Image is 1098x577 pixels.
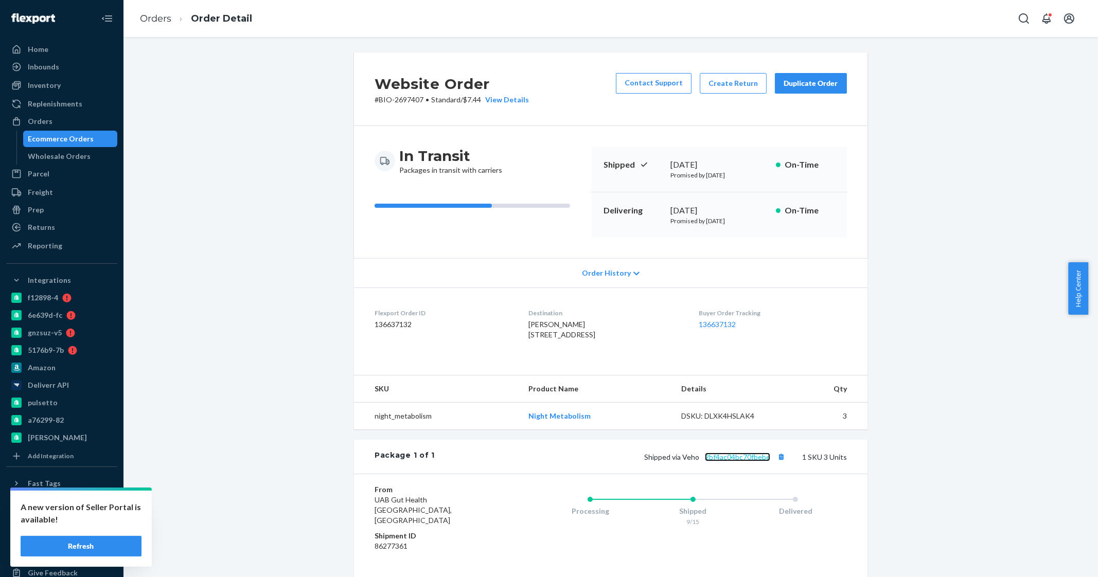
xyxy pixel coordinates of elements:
td: 3 [786,403,867,430]
div: Add Integration [28,452,74,460]
td: night_metabolism [354,403,520,430]
dd: 86277361 [375,541,498,551]
a: [PERSON_NAME] [6,429,117,446]
div: Ecommerce Orders [28,134,94,144]
div: Deliverr API [28,380,69,390]
div: Duplicate Order [784,78,838,88]
div: f12898-4 [28,293,58,303]
button: Refresh [21,536,141,556]
a: Night Metabolism [528,411,591,420]
div: Fast Tags [28,478,61,489]
p: On-Time [785,159,835,171]
a: Replenishments [6,96,117,112]
div: [DATE] [670,205,768,217]
div: Parcel [28,169,49,179]
div: 1 SKU 3 Units [435,450,847,463]
a: Contact Support [616,73,692,94]
ol: breadcrumbs [132,4,260,34]
p: On-Time [785,205,835,217]
a: gnzsuz-v5 [6,324,117,341]
dt: Flexport Order ID [375,309,512,317]
button: Open notifications [1036,8,1057,29]
a: Inbounds [6,59,117,75]
div: Returns [28,222,55,232]
div: gnzsuz-v5 [28,328,62,338]
button: Open account menu [1059,8,1079,29]
div: Delivered [744,506,847,516]
dt: Destination [528,309,682,317]
a: 136637132 [699,320,736,329]
div: Orders [28,116,52,127]
div: Reporting [28,241,62,251]
button: Duplicate Order [775,73,847,94]
div: 5176b9-7b [28,345,64,355]
button: Copy tracking number [774,450,788,463]
h2: Website Order [375,73,529,95]
p: Delivering [604,205,662,217]
a: Amazon [6,359,117,376]
div: Processing [539,506,642,516]
th: SKU [354,375,520,403]
a: 2bf4ac04bc70fbebe [705,453,770,461]
div: Integrations [28,275,71,285]
a: 6e639d-fc [6,307,117,323]
a: Orders [140,13,171,24]
span: Order History [582,268,631,278]
a: pulsetto [6,394,117,411]
a: Reporting [6,238,117,254]
a: Orders [6,113,117,130]
img: Flexport logo [11,13,55,24]
p: A new version of Seller Portal is available! [21,501,141,526]
div: [PERSON_NAME] [28,432,87,443]
p: Shipped [604,159,662,171]
div: Amazon [28,363,56,373]
p: Promised by [DATE] [670,217,768,225]
th: Details [673,375,786,403]
button: Close Navigation [97,8,117,29]
button: Fast Tags [6,475,117,492]
a: Returns [6,219,117,236]
div: Replenishments [28,99,82,109]
span: • [426,95,429,104]
a: 5176b9-7b [6,342,117,358]
a: f12898-4 [6,290,117,306]
h3: In Transit [399,147,502,165]
div: View Details [481,95,529,105]
dt: Buyer Order Tracking [699,309,847,317]
div: Shipped [642,506,745,516]
div: Inbounds [28,62,59,72]
a: Freight [6,184,117,201]
dt: Shipment ID [375,531,498,541]
div: Home [28,44,48,55]
a: Add Fast Tag [6,496,117,508]
a: Home [6,41,117,58]
a: Ecommerce Orders [23,131,118,147]
div: Packages in transit with carriers [399,147,502,175]
div: Prep [28,205,44,215]
button: Create Return [700,73,767,94]
p: Promised by [DATE] [670,171,768,179]
a: Prep [6,202,117,218]
div: 6e639d-fc [28,310,62,320]
div: [DATE] [670,159,768,171]
a: Add Integration [6,450,117,462]
dt: From [375,484,498,495]
div: a76299-82 [28,415,64,425]
button: Integrations [6,272,117,288]
span: Shipped via Veho [644,453,788,461]
th: Product Name [520,375,672,403]
span: UAB Gut Health [GEOGRAPHIC_DATA], [GEOGRAPHIC_DATA] [375,495,452,525]
span: Standard [431,95,461,104]
a: Wholesale Orders [23,148,118,165]
span: [PERSON_NAME] [STREET_ADDRESS] [528,320,595,339]
dd: 136637132 [375,319,512,330]
a: Settings [6,512,117,529]
p: # BIO-2697407 / $7.44 [375,95,529,105]
button: Help Center [1068,262,1088,315]
a: Parcel [6,166,117,182]
th: Qty [786,375,867,403]
button: Open Search Box [1014,8,1034,29]
div: 9/15 [642,517,745,526]
div: pulsetto [28,398,58,408]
